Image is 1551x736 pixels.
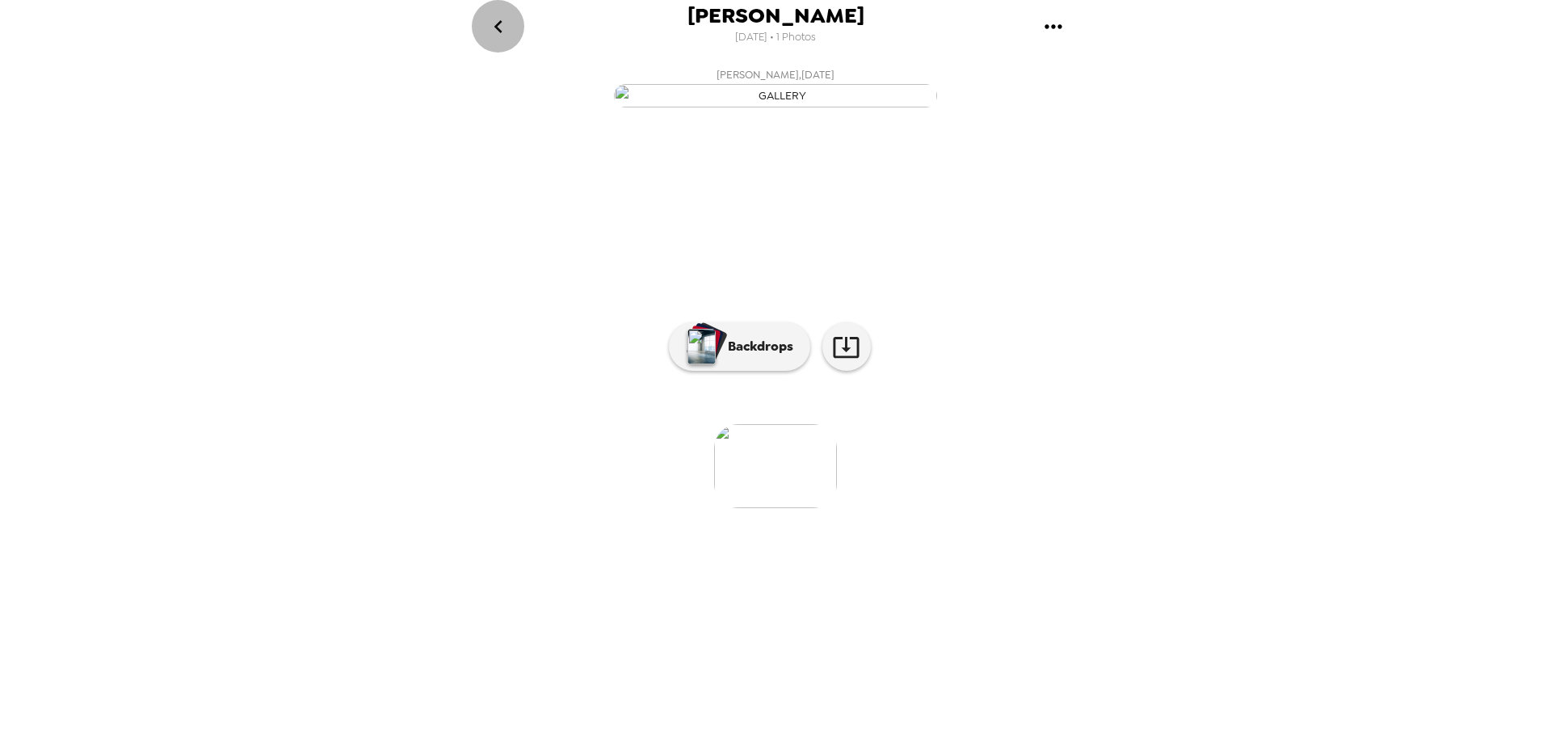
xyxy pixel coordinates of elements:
span: [PERSON_NAME] [687,5,864,27]
button: [PERSON_NAME],[DATE] [452,61,1099,112]
span: [DATE] • 1 Photos [735,27,816,48]
img: gallery [714,424,837,508]
img: gallery [614,84,937,107]
span: [PERSON_NAME] , [DATE] [717,65,834,84]
button: Backdrops [669,322,810,371]
p: Backdrops [720,337,793,356]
